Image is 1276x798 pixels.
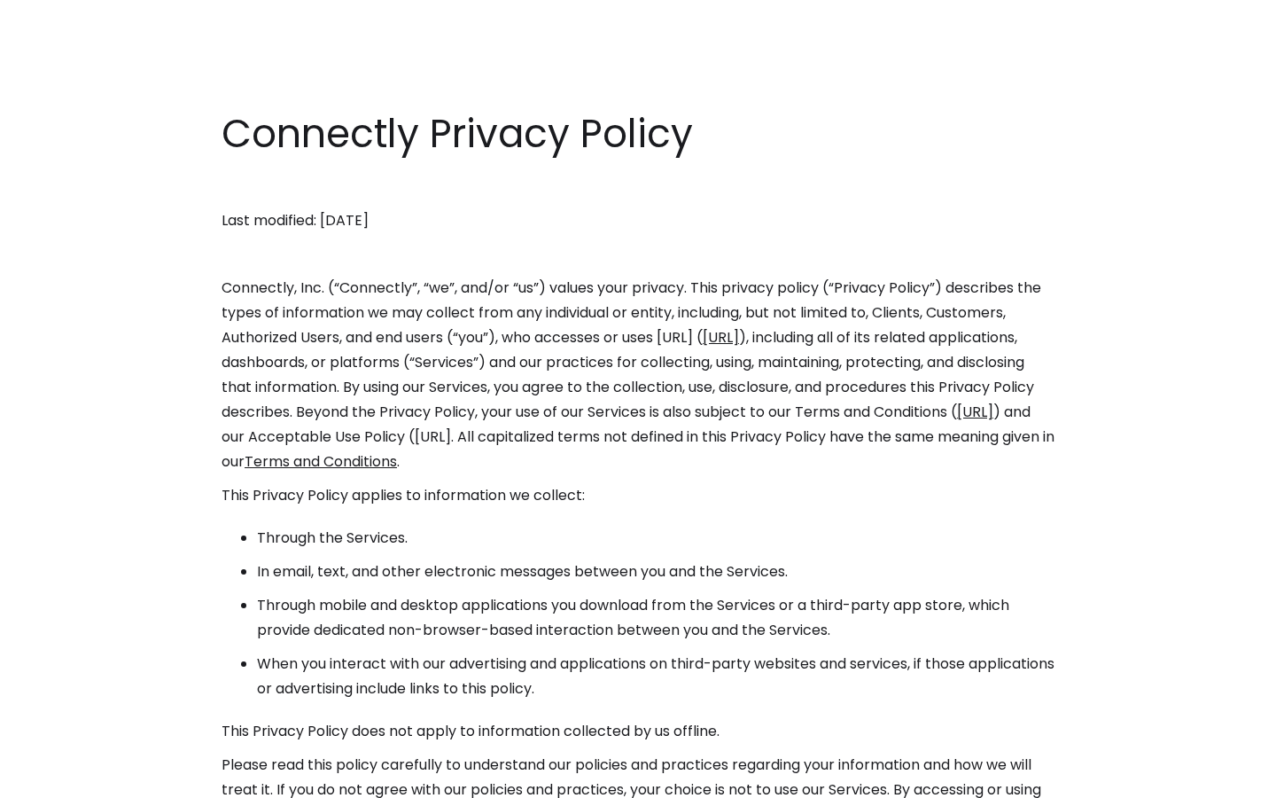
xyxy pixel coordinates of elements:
[35,767,106,792] ul: Language list
[222,106,1054,161] h1: Connectly Privacy Policy
[222,242,1054,267] p: ‍
[222,483,1054,508] p: This Privacy Policy applies to information we collect:
[222,175,1054,199] p: ‍
[257,593,1054,643] li: Through mobile and desktop applications you download from the Services or a third-party app store...
[257,652,1054,701] li: When you interact with our advertising and applications on third-party websites and services, if ...
[222,276,1054,474] p: Connectly, Inc. (“Connectly”, “we”, and/or “us”) values your privacy. This privacy policy (“Priva...
[18,765,106,792] aside: Language selected: English
[257,526,1054,551] li: Through the Services.
[257,559,1054,584] li: In email, text, and other electronic messages between you and the Services.
[957,402,993,422] a: [URL]
[703,327,739,348] a: [URL]
[222,208,1054,233] p: Last modified: [DATE]
[245,451,397,472] a: Terms and Conditions
[222,719,1054,744] p: This Privacy Policy does not apply to information collected by us offline.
